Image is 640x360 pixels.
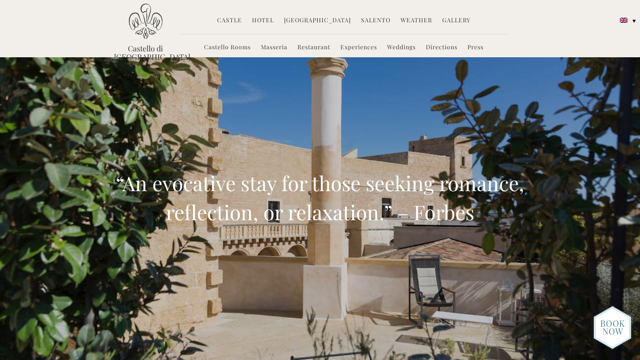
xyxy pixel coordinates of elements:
[442,16,470,26] a: Gallery
[340,43,377,53] a: Experiences
[297,43,330,53] a: Restaurant
[129,3,162,39] img: Castello di Ugento
[361,16,390,26] a: Salento
[401,16,432,26] a: Weather
[217,16,242,26] a: Castle
[204,43,251,53] a: Castello Rooms
[467,43,483,53] a: Press
[620,18,627,23] img: English
[261,43,287,53] a: Masseria
[593,306,632,349] img: new-booknow.png
[114,44,177,61] a: Castello di [GEOGRAPHIC_DATA]
[387,43,416,53] a: Weddings
[252,16,274,26] a: Hotel
[284,16,351,26] a: [GEOGRAPHIC_DATA]
[116,169,524,226] span: “An evocative stay for those seeking romance, reflection, or relaxation.” – Forbes
[426,43,457,53] a: Directions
